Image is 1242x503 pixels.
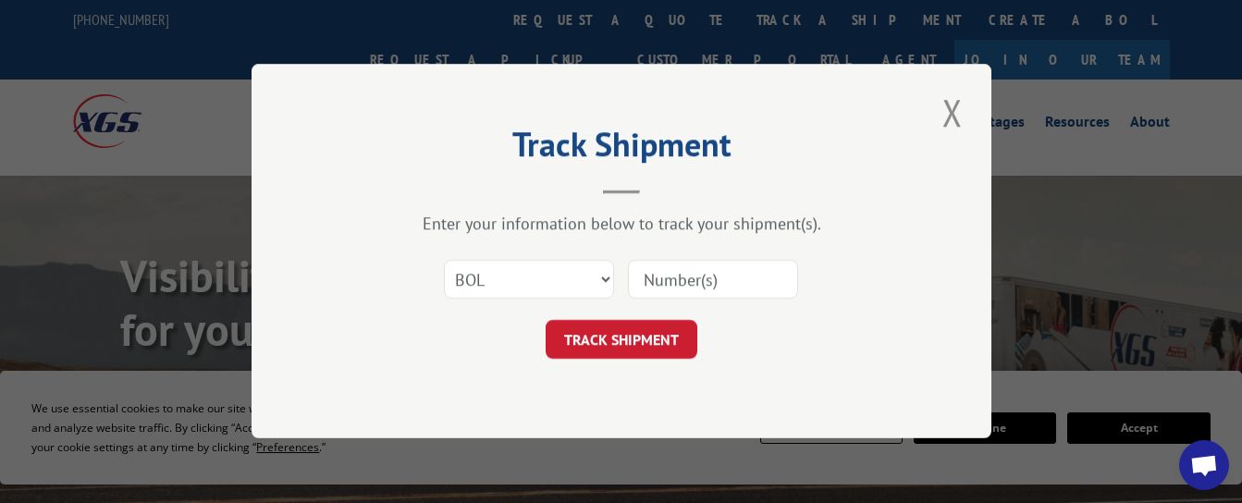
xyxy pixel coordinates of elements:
a: Open chat [1179,440,1229,490]
div: Enter your information below to track your shipment(s). [344,214,899,235]
input: Number(s) [628,261,798,300]
h2: Track Shipment [344,131,899,166]
button: Close modal [937,87,968,138]
button: TRACK SHIPMENT [546,321,697,360]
